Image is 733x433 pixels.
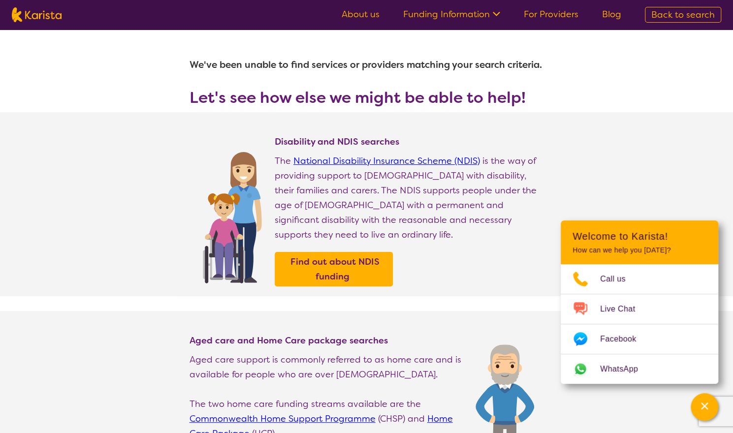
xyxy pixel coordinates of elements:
[12,7,62,22] img: Karista logo
[573,246,706,254] p: How can we help you [DATE]?
[561,354,718,384] a: Web link opens in a new tab.
[600,302,647,316] span: Live Chat
[561,220,718,384] div: Channel Menu
[190,335,466,346] h4: Aged care and Home Care package searches
[190,53,544,77] h1: We've been unable to find services or providers matching your search criteria.
[190,413,376,425] a: Commonwealth Home Support Programme
[275,154,544,242] p: The is the way of providing support to [DEMOGRAPHIC_DATA] with disability, their families and car...
[573,230,706,242] h2: Welcome to Karista!
[190,352,466,382] p: Aged care support is commonly referred to as home care and is available for people who are over [...
[600,272,637,286] span: Call us
[524,8,578,20] a: For Providers
[199,146,265,283] img: Find NDIS and Disability services and providers
[290,256,380,282] b: Find out about NDIS funding
[190,89,544,106] h3: Let's see how else we might be able to help!
[561,264,718,384] ul: Choose channel
[600,332,648,346] span: Facebook
[691,393,718,421] button: Channel Menu
[277,254,390,284] a: Find out about NDIS funding
[602,8,621,20] a: Blog
[342,8,380,20] a: About us
[600,362,650,376] span: WhatsApp
[293,155,480,167] a: National Disability Insurance Scheme (NDIS)
[275,136,544,148] h4: Disability and NDIS searches
[403,8,500,20] a: Funding Information
[645,7,721,23] a: Back to search
[651,9,715,21] span: Back to search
